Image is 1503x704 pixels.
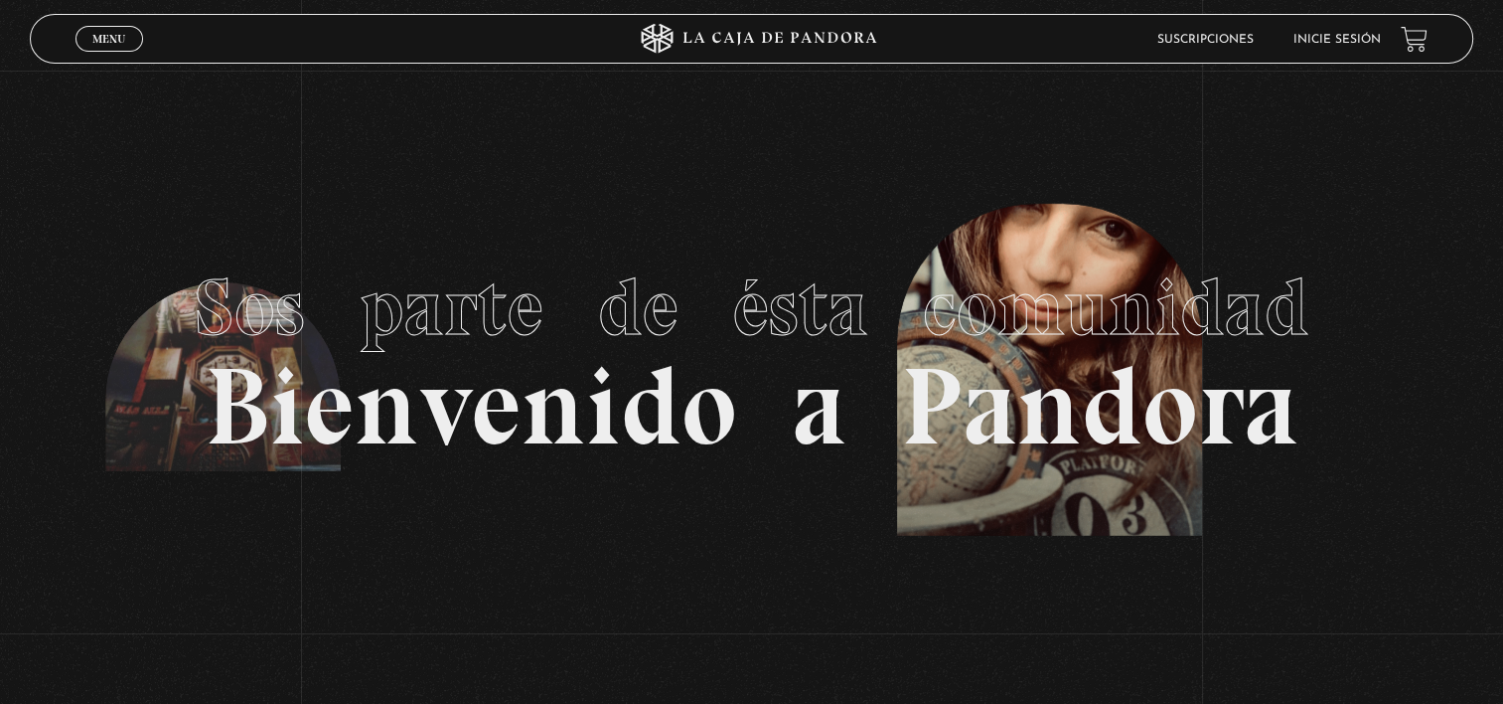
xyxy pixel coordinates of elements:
[195,260,1309,355] span: Sos parte de ésta comunidad
[92,33,125,45] span: Menu
[1293,34,1381,46] a: Inicie sesión
[195,243,1309,461] h1: Bienvenido a Pandora
[1401,26,1428,53] a: View your shopping cart
[1157,34,1254,46] a: Suscripciones
[85,50,132,64] span: Cerrar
